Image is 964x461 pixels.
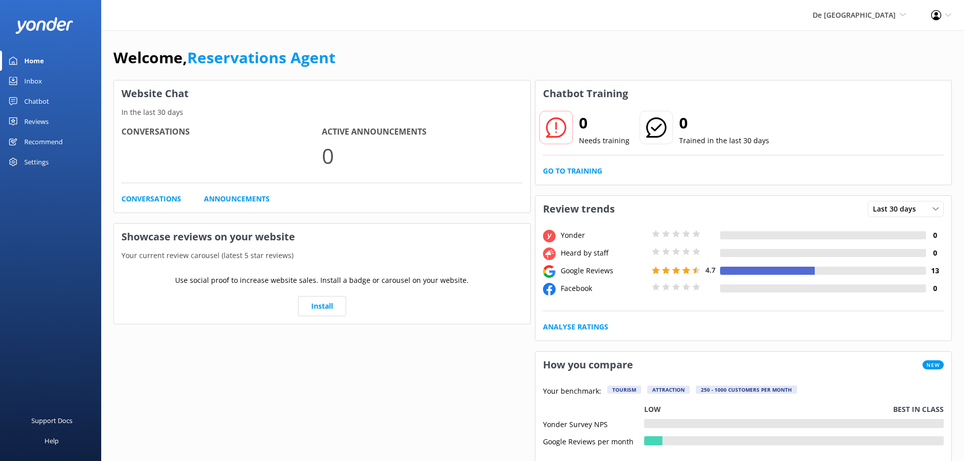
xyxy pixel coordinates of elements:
div: Inbox [24,71,42,91]
h3: How you compare [535,352,641,378]
div: Settings [24,152,49,172]
h3: Chatbot Training [535,80,636,107]
span: New [923,360,944,369]
p: 0 [322,139,522,173]
div: Home [24,51,44,71]
p: Low [644,404,661,415]
h4: 0 [926,247,944,259]
h4: 13 [926,265,944,276]
a: Announcements [204,193,270,204]
div: Yonder [558,230,649,241]
span: 4.7 [705,265,716,275]
span: De [GEOGRAPHIC_DATA] [813,10,896,20]
a: Go to Training [543,165,602,177]
h4: Active Announcements [322,125,522,139]
a: Analyse Ratings [543,321,608,332]
a: Reservations Agent [187,47,336,68]
h4: 0 [926,283,944,294]
div: 250 - 1000 customers per month [696,386,797,394]
p: Trained in the last 30 days [679,135,769,146]
p: Your current review carousel (latest 5 star reviews) [114,250,530,261]
div: Facebook [558,283,649,294]
div: Yonder Survey NPS [543,419,644,428]
p: Use social proof to increase website sales. Install a badge or carousel on your website. [175,275,469,286]
p: Your benchmark: [543,386,601,398]
div: Chatbot [24,91,49,111]
div: Attraction [647,386,690,394]
h3: Website Chat [114,80,530,107]
p: In the last 30 days [114,107,530,118]
a: Conversations [121,193,181,204]
div: Recommend [24,132,63,152]
div: Tourism [607,386,641,394]
h3: Review trends [535,196,622,222]
div: Google Reviews per month [543,436,644,445]
div: Heard by staff [558,247,649,259]
h3: Showcase reviews on your website [114,224,530,250]
span: Last 30 days [873,203,922,215]
h1: Welcome, [113,46,336,70]
h2: 0 [679,111,769,135]
img: yonder-white-logo.png [15,17,73,34]
div: Reviews [24,111,49,132]
div: Help [45,431,59,451]
a: Install [298,296,346,316]
p: Best in class [893,404,944,415]
div: Support Docs [31,410,72,431]
p: Needs training [579,135,630,146]
div: Google Reviews [558,265,649,276]
h4: Conversations [121,125,322,139]
h2: 0 [579,111,630,135]
h4: 0 [926,230,944,241]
